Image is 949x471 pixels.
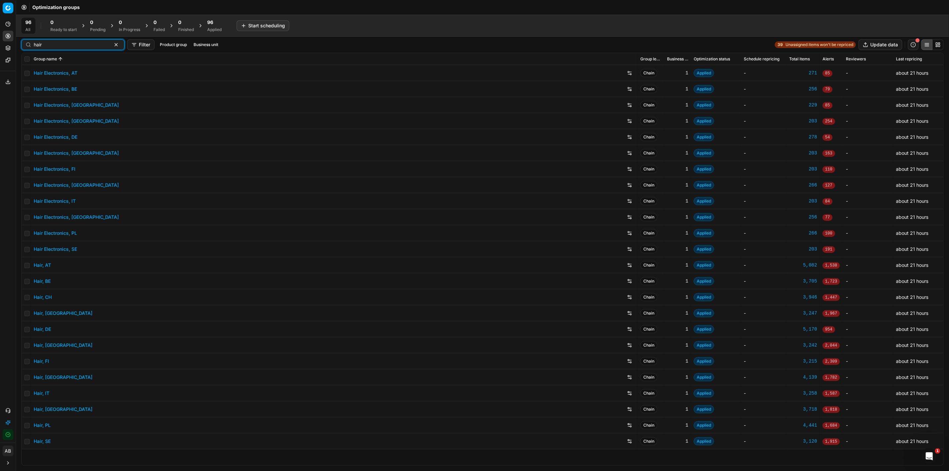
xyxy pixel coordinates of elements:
span: Applied [694,277,714,285]
span: Applied [694,181,714,189]
td: - [843,353,893,369]
a: 3,946 [789,294,817,301]
span: AB [3,446,13,456]
span: 1,967 [823,310,840,317]
span: 2,044 [823,342,840,349]
span: Chain [640,229,657,237]
div: 203 [789,246,817,253]
span: Alerts [823,56,834,62]
span: Applied [694,437,714,445]
div: 256 [789,86,817,92]
a: 4,139 [789,374,817,381]
span: Chain [640,421,657,429]
a: 203 [789,198,817,204]
div: 1 [667,150,688,156]
a: Hair, DE [34,326,51,333]
a: Hair, [GEOGRAPHIC_DATA] [34,310,92,317]
a: Hair, [GEOGRAPHIC_DATA] [34,342,92,349]
a: 203 [789,166,817,172]
td: - [741,81,786,97]
div: 1 [667,262,688,269]
span: Applied [694,341,714,349]
td: - [741,369,786,385]
span: Chain [640,197,657,205]
td: - [741,225,786,241]
span: Chain [640,213,657,221]
td: - [741,433,786,449]
div: 1 [667,134,688,140]
a: 3,247 [789,310,817,317]
span: about 21 hours [896,198,928,204]
td: - [741,241,786,257]
td: - [843,433,893,449]
span: Optimization groups [32,4,80,11]
span: Chain [640,373,657,381]
span: 79 [823,86,833,93]
span: about 21 hours [896,294,928,300]
a: 203 [789,118,817,124]
span: 1,782 [823,374,840,381]
a: Hair Electronics, [GEOGRAPHIC_DATA] [34,182,119,188]
span: about 21 hours [896,118,928,124]
td: - [741,177,786,193]
span: about 21 hours [896,438,928,444]
span: Applied [694,373,714,381]
span: Chain [640,357,657,365]
div: 1 [667,342,688,349]
div: 1 [667,118,688,124]
span: about 21 hours [896,214,928,220]
td: - [741,273,786,289]
span: 0 [119,19,122,26]
div: 1 [667,166,688,172]
span: Chain [640,85,657,93]
span: 1 [935,448,940,454]
input: Search [34,41,107,48]
a: 203 [789,150,817,156]
a: Hair Electronics, [GEOGRAPHIC_DATA] [34,118,119,124]
span: Chain [640,261,657,269]
td: - [843,417,893,433]
div: 1 [667,406,688,413]
span: 254 [823,118,835,125]
a: Hair, IT [34,390,49,397]
div: 1 [667,310,688,317]
span: about 21 hours [896,278,928,284]
td: - [843,305,893,321]
a: 4,441 [789,422,817,429]
a: 271 [789,70,817,76]
span: about 21 hours [896,390,928,396]
td: - [741,209,786,225]
span: 0 [178,19,181,26]
span: about 21 hours [896,102,928,108]
a: 5,082 [789,262,817,269]
span: about 21 hours [896,326,928,332]
div: Applied [207,27,222,32]
span: 0 [90,19,93,26]
td: - [843,81,893,97]
td: - [741,289,786,305]
span: Chain [640,405,657,413]
span: Applied [694,101,714,109]
span: Applied [694,261,714,269]
span: Applied [694,133,714,141]
div: 229 [789,102,817,108]
span: 2,309 [823,358,840,365]
span: 110 [823,166,835,173]
span: 1,684 [823,422,840,429]
span: about 21 hours [896,422,928,428]
button: Start scheduling [237,20,289,31]
td: - [843,113,893,129]
span: Chain [640,69,657,77]
span: Unassigned items won't be repriced [785,42,853,47]
span: Business unit [667,56,688,62]
span: Reviewers [846,56,866,62]
span: Applied [694,85,714,93]
td: - [843,273,893,289]
span: Applied [694,245,714,253]
td: - [741,321,786,337]
span: 191 [823,246,835,253]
